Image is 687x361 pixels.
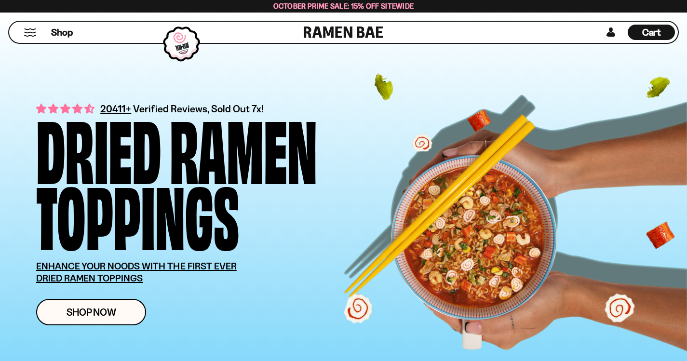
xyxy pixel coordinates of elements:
[24,28,37,37] button: Mobile Menu Trigger
[51,25,73,40] a: Shop
[51,26,73,39] span: Shop
[628,22,675,43] div: Cart
[170,114,317,180] div: Ramen
[273,1,414,11] span: October Prime Sale: 15% off Sitewide
[36,180,239,246] div: Toppings
[36,299,146,325] a: Shop Now
[36,114,161,180] div: Dried
[36,260,237,284] u: ENHANCE YOUR NOODS WITH THE FIRST EVER DRIED RAMEN TOPPINGS
[67,307,116,317] span: Shop Now
[642,27,661,38] span: Cart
